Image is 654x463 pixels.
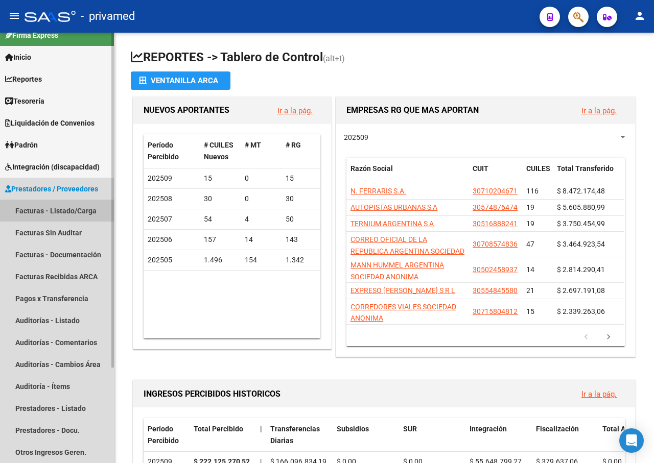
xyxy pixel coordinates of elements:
[5,161,100,173] span: Integración (discapacidad)
[351,303,456,323] span: CORREDORES VIALES SOCIEDAD ANONIMA
[5,139,38,151] span: Padrón
[469,158,522,191] datatable-header-cell: CUIT
[473,307,518,315] span: 30715804812
[241,134,282,168] datatable-header-cell: # MT
[473,203,518,211] span: 30574876474
[473,286,518,295] span: 30554845580
[204,234,237,246] div: 157
[204,141,233,161] span: # CUILES Nuevos
[148,141,179,161] span: Período Percibido
[245,254,277,266] div: 154
[286,141,301,149] span: # RG
[526,187,539,195] span: 116
[526,286,534,295] span: 21
[131,71,230,90] button: Ventanilla ARCA
[190,418,256,452] datatable-header-cell: Total Percibido
[204,193,237,205] div: 30
[557,307,605,315] span: $ 2.339.263,06
[557,286,605,295] span: $ 2.697.191,08
[557,164,614,173] span: Total Transferido
[5,183,98,194] span: Prestadores / Proveedores
[148,174,172,182] span: 202509
[245,193,277,205] div: 0
[619,428,644,453] div: Open Intercom Messenger
[581,106,617,115] a: Ir a la pág.
[351,187,406,195] span: N. FERRARIS S.A.
[286,213,318,225] div: 50
[581,389,617,399] a: Ir a la pág.
[8,10,20,22] mat-icon: menu
[473,220,518,228] span: 30516888241
[351,261,444,281] span: MANN HUMMEL ARGENTINA SOCIEDAD ANONIMA
[148,425,179,445] span: Período Percibido
[5,74,42,85] span: Reportes
[557,265,605,274] span: $ 2.814.290,41
[270,425,320,445] span: Transferencias Diarias
[260,425,262,433] span: |
[351,164,393,173] span: Razón Social
[344,133,368,141] span: 202509
[148,256,172,264] span: 202505
[286,193,318,205] div: 30
[576,332,596,343] a: go to previous page
[337,425,369,433] span: Subsidios
[194,425,243,433] span: Total Percibido
[269,101,321,120] button: Ir a la pág.
[351,220,434,228] span: TERNIUM ARGENTINA S A
[139,71,222,90] div: Ventanilla ARCA
[245,141,261,149] span: # MT
[148,215,172,223] span: 202507
[282,134,322,168] datatable-header-cell: # RG
[144,418,190,452] datatable-header-cell: Período Percibido
[5,95,44,107] span: Tesorería
[200,134,241,168] datatable-header-cell: # CUILES Nuevos
[526,164,550,173] span: CUILES
[204,254,237,266] div: 1.496
[5,30,58,41] span: Firma Express
[351,235,464,267] span: CORREO OFICIAL DE LA REPUBLICA ARGENTINA SOCIEDAD ANONIMA
[573,101,625,120] button: Ir a la pág.
[286,173,318,184] div: 15
[256,418,266,452] datatable-header-cell: |
[634,10,646,22] mat-icon: person
[351,286,455,295] span: EXPRESO [PERSON_NAME] S R L
[573,384,625,403] button: Ir a la pág.
[526,265,534,274] span: 14
[526,203,534,211] span: 19
[473,240,518,248] span: 30708574836
[599,332,618,343] a: go to next page
[323,54,345,63] span: (alt+t)
[351,203,437,211] span: AUTOPISTAS URBANAS S A
[245,173,277,184] div: 0
[522,158,553,191] datatable-header-cell: CUILES
[245,234,277,246] div: 14
[131,49,638,67] h1: REPORTES -> Tablero de Control
[526,220,534,228] span: 19
[465,418,532,452] datatable-header-cell: Integración
[144,389,281,399] span: INGRESOS PERCIBIDOS HISTORICOS
[399,418,465,452] datatable-header-cell: SUR
[473,164,488,173] span: CUIT
[403,425,417,433] span: SUR
[204,213,237,225] div: 54
[245,213,277,225] div: 4
[557,220,605,228] span: $ 3.750.454,99
[473,187,518,195] span: 30710204671
[148,194,172,203] span: 202508
[333,418,399,452] datatable-header-cell: Subsidios
[5,117,95,129] span: Liquidación de Convenios
[5,52,31,63] span: Inicio
[557,203,605,211] span: $ 5.605.880,99
[557,240,605,248] span: $ 3.464.923,54
[346,158,469,191] datatable-header-cell: Razón Social
[536,425,579,433] span: Fiscalización
[81,5,135,28] span: - privamed
[532,418,598,452] datatable-header-cell: Fiscalización
[148,235,172,243] span: 202506
[473,265,518,274] span: 30502458937
[470,425,507,433] span: Integración
[277,106,313,115] a: Ir a la pág.
[346,105,479,115] span: EMPRESAS RG QUE MAS APORTAN
[266,418,333,452] datatable-header-cell: Transferencias Diarias
[286,254,318,266] div: 1.342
